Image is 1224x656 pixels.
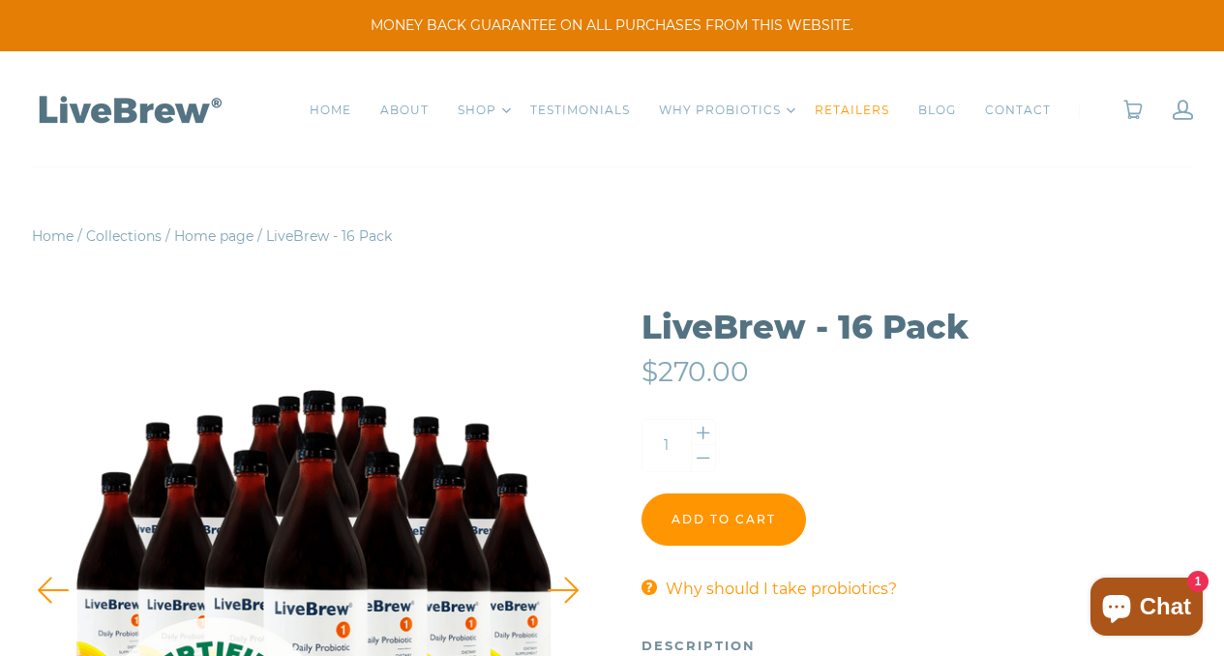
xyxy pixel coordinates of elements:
[659,101,781,120] a: WHY PROBIOTICS
[380,101,429,120] a: ABOUT
[666,580,897,598] span: Why should I take probiotics?
[77,227,82,245] span: /
[32,227,74,245] a: Home
[32,92,225,126] img: LiveBrew
[642,420,691,471] input: Quantity
[815,101,889,120] a: RETAILERS
[918,101,956,120] a: BLOG
[266,227,392,245] span: LiveBrew - 16 Pack
[1085,578,1209,641] inbox-online-store-chat: Shopify online store chat
[458,101,496,120] a: SHOP
[165,227,170,245] span: /
[174,227,254,245] a: Home page
[985,101,1051,120] a: CONTACT
[642,306,1201,348] h1: LiveBrew - 16 Pack
[86,227,162,245] a: Collections
[310,101,351,120] a: HOME
[530,101,630,120] a: TESTIMONIALS
[29,15,1195,36] span: MONEY BACK GUARANTEE ON ALL PURCHASES FROM THIS WEBSITE.
[642,355,749,388] span: $270.00
[666,577,897,602] a: Why should I take probiotics?
[642,493,806,546] input: Add to cart
[257,227,262,245] span: /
